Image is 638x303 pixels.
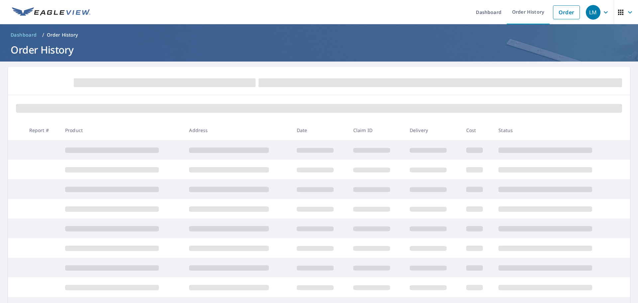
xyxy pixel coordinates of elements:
[461,120,493,140] th: Cost
[47,32,78,38] p: Order History
[42,31,44,39] li: /
[60,120,184,140] th: Product
[184,120,291,140] th: Address
[493,120,617,140] th: Status
[553,5,580,19] a: Order
[24,120,60,140] th: Report #
[404,120,461,140] th: Delivery
[8,43,630,57] h1: Order History
[8,30,40,40] a: Dashboard
[11,32,37,38] span: Dashboard
[348,120,404,140] th: Claim ID
[8,30,630,40] nav: breadcrumb
[12,7,90,17] img: EV Logo
[291,120,348,140] th: Date
[586,5,600,20] div: LM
